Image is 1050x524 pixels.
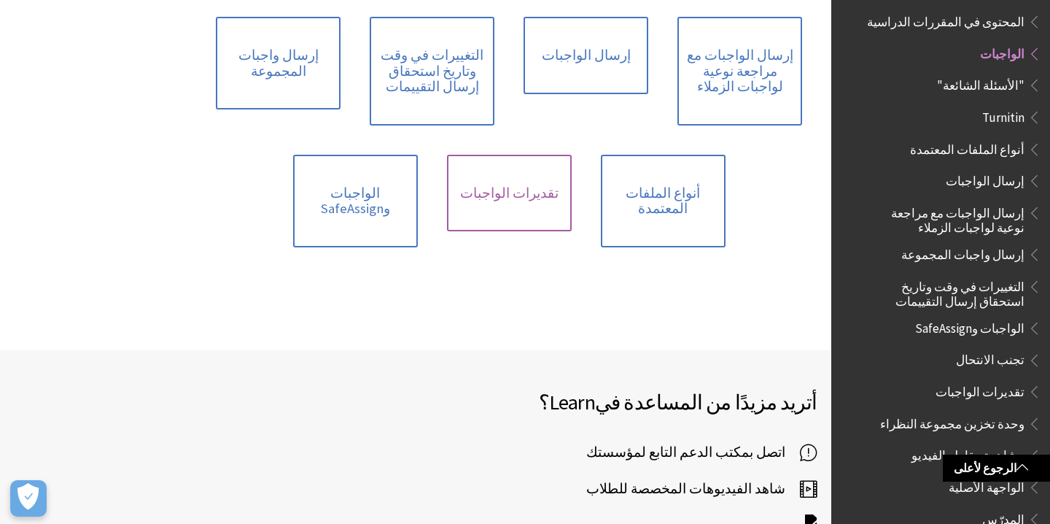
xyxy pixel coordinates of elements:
span: إرسال الواجبات [946,169,1024,188]
span: Turnitin [982,105,1024,125]
a: أنواع الملفات المعتمدة [601,155,726,247]
a: إرسال الواجبات مع مراجعة نوعية لواجبات الزملاء [677,17,802,126]
a: تقديرات الواجبات [447,155,572,232]
span: تجنب الانتحال [956,348,1024,368]
a: إرسال واجبات المجموعة [216,17,341,109]
a: الرجوع لأعلى [943,455,1050,482]
span: وحدة تخزين مجموعة النظراء [880,412,1024,431]
span: الواجبات [980,42,1024,61]
button: Open Preferences [10,480,47,517]
a: اتصل بمكتب الدعم التابع لمؤسستك [586,442,817,463]
span: Learn [549,389,595,415]
span: إرسال واجبات المجموعة [901,242,1024,262]
span: اتصل بمكتب الدعم التابع لمؤسستك [586,442,800,463]
a: الواجبات وSafeAssign [293,155,418,247]
a: شاهد الفيديوهات المخصصة للطلاب [586,478,817,500]
span: إرسال الواجبات مع مراجعة نوعية لواجبات الزملاء [871,201,1024,235]
span: الواجبات وSafeAssign [915,316,1024,336]
span: مشاهدة مقاطع الفيديو [911,444,1024,463]
span: "الأسئلة الشائعة" [937,73,1024,93]
span: المحتوى في المقررات الدراسية [867,9,1024,29]
a: إرسال الواجبات [524,17,648,94]
span: أنواع الملفات المعتمدة [910,137,1024,157]
span: التغييرات في وقت وتاريخ استحقاق إرسال التقييمات [871,274,1024,309]
span: الواجهة الأصلية [949,475,1024,495]
span: شاهد الفيديوهات المخصصة للطلاب [586,478,800,500]
h2: أتريد مزيدًا من المساعدة في ؟ [416,387,817,417]
span: تقديرات الواجبات [936,379,1024,399]
a: التغييرات في وقت وتاريخ استحقاق إرسال التقييمات [370,17,494,126]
